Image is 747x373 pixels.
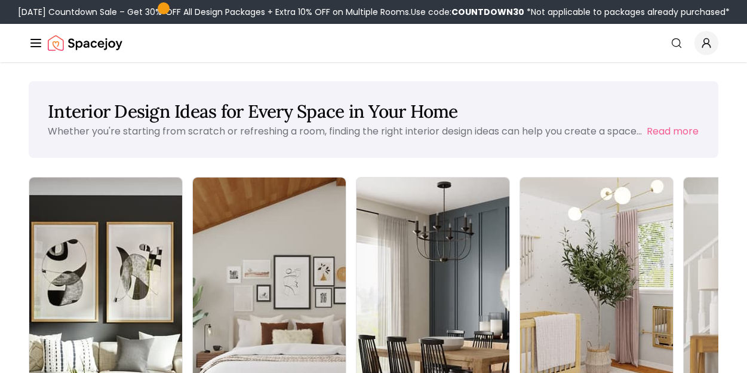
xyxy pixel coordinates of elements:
[647,124,699,139] button: Read more
[451,6,524,18] b: COUNTDOWN30
[48,31,122,55] img: Spacejoy Logo
[48,124,642,138] p: Whether you're starting from scratch or refreshing a room, finding the right interior design idea...
[524,6,730,18] span: *Not applicable to packages already purchased*
[18,6,730,18] div: [DATE] Countdown Sale – Get 30% OFF All Design Packages + Extra 10% OFF on Multiple Rooms.
[48,100,699,122] h1: Interior Design Ideas for Every Space in Your Home
[411,6,524,18] span: Use code:
[48,31,122,55] a: Spacejoy
[29,24,718,62] nav: Global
